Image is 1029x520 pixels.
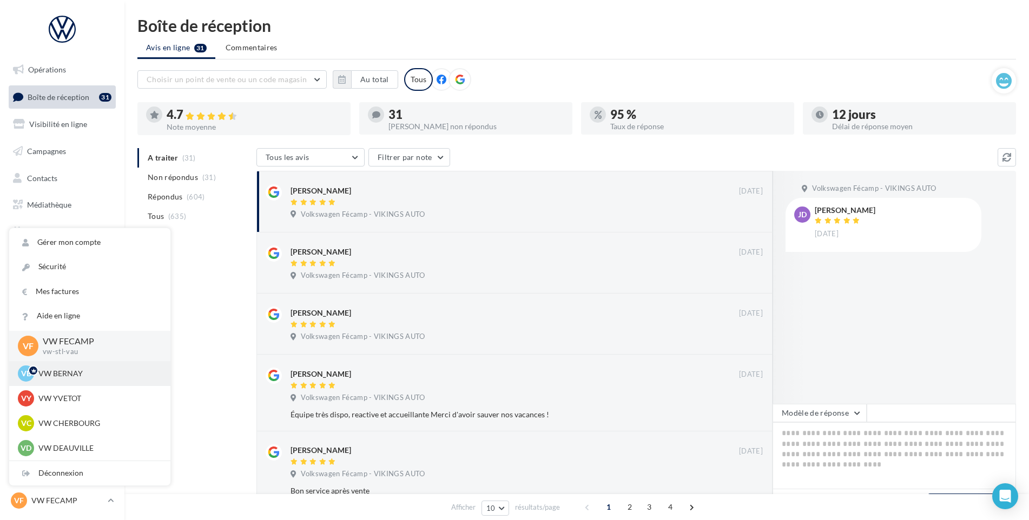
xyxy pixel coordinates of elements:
[739,248,763,257] span: [DATE]
[333,70,398,89] button: Au total
[610,109,786,121] div: 95 %
[43,335,153,348] p: VW FECAMP
[148,191,183,202] span: Répondus
[187,192,205,201] span: (604)
[6,248,118,279] a: PLV et print personnalisable
[28,92,89,101] span: Boîte de réception
[739,186,763,196] span: [DATE]
[610,123,786,130] div: Taux de réponse
[388,109,564,121] div: 31
[6,140,118,163] a: Campagnes
[6,113,118,136] a: Visibilité en ligne
[21,393,31,404] span: VY
[739,446,763,456] span: [DATE]
[6,167,118,190] a: Contacts
[301,332,425,342] span: Volkswagen Fécamp - VIKINGS AUTO
[31,495,103,506] p: VW FECAMP
[99,93,111,102] div: 31
[266,152,309,162] span: Tous les avis
[14,495,24,506] span: VF
[21,443,31,454] span: VD
[301,271,425,281] span: Volkswagen Fécamp - VIKINGS AUTO
[451,502,476,512] span: Afficher
[815,206,875,214] div: [PERSON_NAME]
[21,368,31,379] span: VB
[798,209,807,220] span: JD
[256,148,365,166] button: Tous les avis
[812,184,936,194] span: Volkswagen Fécamp - VIKINGS AUTO
[167,123,342,131] div: Note moyenne
[6,194,118,216] a: Médiathèque
[27,227,63,236] span: Calendrier
[21,418,31,429] span: VC
[739,370,763,379] span: [DATE]
[388,123,564,130] div: [PERSON_NAME] non répondus
[38,368,157,379] p: VW BERNAY
[600,498,617,516] span: 1
[23,339,34,352] span: VF
[832,109,1007,121] div: 12 jours
[148,172,198,183] span: Non répondus
[481,501,509,516] button: 10
[815,229,839,239] span: [DATE]
[137,70,327,89] button: Choisir un point de vente ou un code magasin
[226,42,278,53] span: Commentaires
[9,255,170,279] a: Sécurité
[38,393,157,404] p: VW YVETOT
[147,75,307,84] span: Choisir un point de vente ou un code magasin
[28,65,66,74] span: Opérations
[9,304,170,328] a: Aide en ligne
[291,445,351,456] div: [PERSON_NAME]
[9,230,170,255] a: Gérer mon compte
[9,490,116,511] a: VF VW FECAMP
[641,498,658,516] span: 3
[202,173,216,182] span: (31)
[148,211,164,222] span: Tous
[404,68,433,91] div: Tous
[291,369,351,379] div: [PERSON_NAME]
[38,443,157,454] p: VW DEAUVILLE
[43,347,153,357] p: vw-stl-vau
[291,409,692,420] div: Équipe très dispo, reactive et accueillante Merci d'avoir sauver nos vacances !
[739,309,763,318] span: [DATE]
[301,393,425,403] span: Volkswagen Fécamp - VIKINGS AUTO
[662,498,679,516] span: 4
[167,109,342,121] div: 4.7
[291,308,351,318] div: [PERSON_NAME]
[6,58,118,81] a: Opérations
[29,119,87,129] span: Visibilité en ligne
[301,210,425,219] span: Volkswagen Fécamp - VIKINGS AUTO
[6,85,118,109] a: Boîte de réception31
[291,485,692,496] div: Bon service après vente
[6,283,118,315] a: Campagnes DataOnDemand
[351,70,398,89] button: Au total
[291,246,351,257] div: [PERSON_NAME]
[137,17,1016,34] div: Boîte de réception
[301,469,425,479] span: Volkswagen Fécamp - VIKINGS AUTO
[27,200,71,209] span: Médiathèque
[773,404,867,422] button: Modèle de réponse
[6,221,118,243] a: Calendrier
[9,279,170,304] a: Mes factures
[38,418,157,429] p: VW CHERBOURG
[27,173,57,182] span: Contacts
[291,185,351,196] div: [PERSON_NAME]
[992,483,1018,509] div: Open Intercom Messenger
[27,146,66,156] span: Campagnes
[832,123,1007,130] div: Délai de réponse moyen
[515,502,560,512] span: résultats/page
[486,504,496,512] span: 10
[368,148,450,166] button: Filtrer par note
[9,461,170,485] div: Déconnexion
[168,212,187,221] span: (635)
[621,498,638,516] span: 2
